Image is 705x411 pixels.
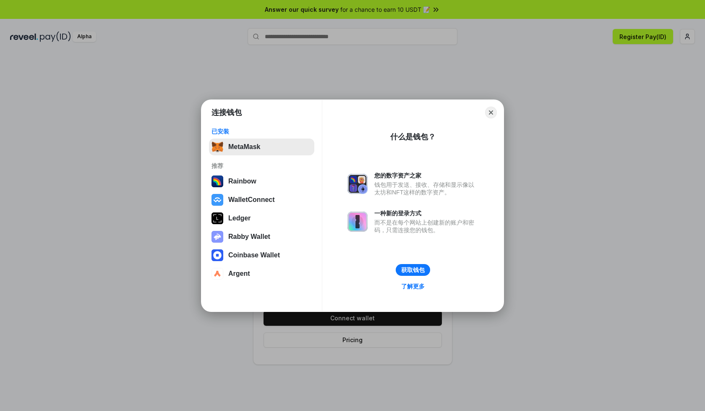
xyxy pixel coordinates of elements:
[228,215,251,222] div: Ledger
[211,249,223,261] img: svg+xml,%3Csvg%20width%3D%2228%22%20height%3D%2228%22%20viewBox%3D%220%200%2028%2028%22%20fill%3D...
[211,141,223,153] img: svg+xml,%3Csvg%20fill%3D%22none%22%20height%3D%2233%22%20viewBox%3D%220%200%2035%2033%22%20width%...
[209,173,314,190] button: Rainbow
[209,228,314,245] button: Rabby Wallet
[374,172,478,179] div: 您的数字资产之家
[228,233,270,241] div: Rabby Wallet
[396,281,430,292] a: 了解更多
[347,174,368,194] img: svg+xml,%3Csvg%20xmlns%3D%22http%3A%2F%2Fwww.w3.org%2F2000%2Fsvg%22%20fill%3D%22none%22%20viewBox...
[211,175,223,187] img: svg+xml,%3Csvg%20width%3D%22120%22%20height%3D%22120%22%20viewBox%3D%220%200%20120%20120%22%20fil...
[228,143,260,151] div: MetaMask
[211,212,223,224] img: svg+xml,%3Csvg%20xmlns%3D%22http%3A%2F%2Fwww.w3.org%2F2000%2Fsvg%22%20width%3D%2228%22%20height%3...
[228,196,275,204] div: WalletConnect
[211,231,223,243] img: svg+xml,%3Csvg%20xmlns%3D%22http%3A%2F%2Fwww.w3.org%2F2000%2Fsvg%22%20fill%3D%22none%22%20viewBox...
[209,191,314,208] button: WalletConnect
[211,107,242,118] h1: 连接钱包
[209,247,314,264] button: Coinbase Wallet
[228,251,280,259] div: Coinbase Wallet
[209,139,314,155] button: MetaMask
[374,209,478,217] div: 一种新的登录方式
[390,132,436,142] div: 什么是钱包？
[228,178,256,185] div: Rainbow
[211,162,312,170] div: 推荐
[374,219,478,234] div: 而不是在每个网站上创建新的账户和密码，只需连接您的钱包。
[347,212,368,232] img: svg+xml,%3Csvg%20xmlns%3D%22http%3A%2F%2Fwww.w3.org%2F2000%2Fsvg%22%20fill%3D%22none%22%20viewBox...
[211,128,312,135] div: 已安装
[401,266,425,274] div: 获取钱包
[209,265,314,282] button: Argent
[211,268,223,280] img: svg+xml,%3Csvg%20width%3D%2228%22%20height%3D%2228%22%20viewBox%3D%220%200%2028%2028%22%20fill%3D...
[396,264,430,276] button: 获取钱包
[211,194,223,206] img: svg+xml,%3Csvg%20width%3D%2228%22%20height%3D%2228%22%20viewBox%3D%220%200%2028%2028%22%20fill%3D...
[485,107,497,118] button: Close
[374,181,478,196] div: 钱包用于发送、接收、存储和显示像以太坊和NFT这样的数字资产。
[228,270,250,277] div: Argent
[401,283,425,290] div: 了解更多
[209,210,314,227] button: Ledger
